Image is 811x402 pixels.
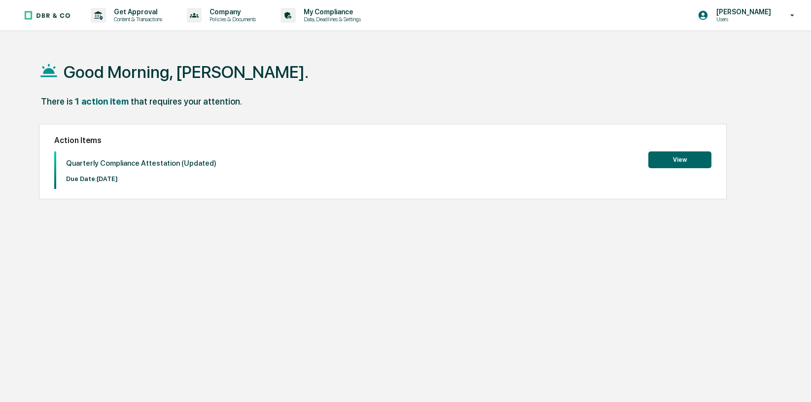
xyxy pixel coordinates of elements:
[66,175,216,183] p: Due Date: [DATE]
[75,96,129,107] div: 1 action item
[708,8,776,16] p: [PERSON_NAME]
[41,96,73,107] div: There is
[648,151,711,168] button: View
[54,136,711,145] h2: Action Items
[779,369,806,396] iframe: Open customer support
[296,8,366,16] p: My Compliance
[202,16,261,23] p: Policies & Documents
[131,96,242,107] div: that requires your attention.
[708,16,776,23] p: Users
[296,16,366,23] p: Data, Deadlines & Settings
[24,10,71,20] img: logo
[106,8,167,16] p: Get Approval
[648,154,711,164] a: View
[202,8,261,16] p: Company
[66,159,216,168] p: Quarterly Compliance Attestation (Updated)
[106,16,167,23] p: Content & Transactions
[64,62,309,82] h1: Good Morning, [PERSON_NAME].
